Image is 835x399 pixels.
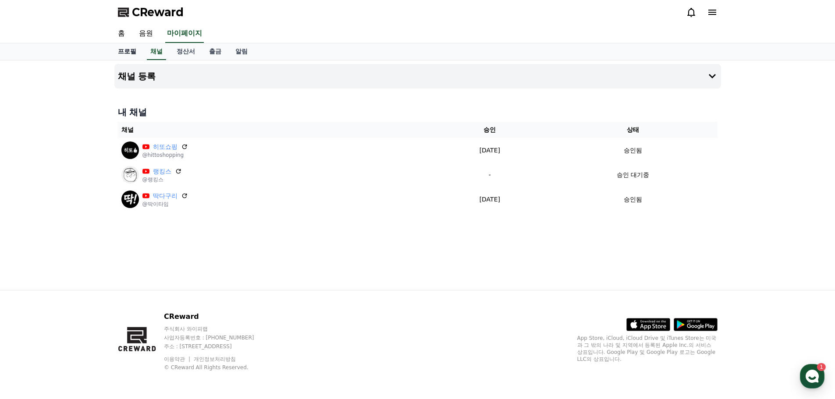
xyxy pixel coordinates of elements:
[228,43,255,60] a: 알림
[194,356,236,362] a: 개인정보처리방침
[431,122,549,138] th: 승인
[624,146,642,155] p: 승인됨
[142,201,188,208] p: @딱이타임
[165,25,204,43] a: 마이페이지
[434,195,545,204] p: [DATE]
[113,278,168,300] a: 설정
[147,43,166,60] a: 채널
[121,141,139,159] img: 히또쇼핑
[164,311,271,322] p: CReward
[164,334,271,341] p: 사업자등록번호 : [PHONE_NUMBER]
[617,170,649,180] p: 승인 대기중
[118,71,156,81] h4: 채널 등록
[170,43,202,60] a: 정산서
[118,106,718,118] h4: 내 채널
[80,291,91,298] span: 대화
[111,25,132,43] a: 홈
[142,152,188,159] p: @hittoshopping
[89,277,92,284] span: 1
[434,146,545,155] p: [DATE]
[434,170,545,180] p: -
[164,356,192,362] a: 이용약관
[202,43,228,60] a: 출금
[153,191,178,201] a: 딱다구리
[121,191,139,208] img: 딱다구리
[549,122,718,138] th: 상태
[118,5,184,19] a: CReward
[142,176,182,183] p: @랭킹스
[28,291,33,298] span: 홈
[118,122,431,138] th: 채널
[132,25,160,43] a: 음원
[153,167,171,176] a: 랭킹스
[132,5,184,19] span: CReward
[3,278,58,300] a: 홈
[164,343,271,350] p: 주소 : [STREET_ADDRESS]
[135,291,146,298] span: 설정
[624,195,642,204] p: 승인됨
[153,142,178,152] a: 히또쇼핑
[114,64,721,88] button: 채널 등록
[121,166,139,184] img: 랭킹스
[577,335,718,363] p: App Store, iCloud, iCloud Drive 및 iTunes Store는 미국과 그 밖의 나라 및 지역에서 등록된 Apple Inc.의 서비스 상표입니다. Goo...
[164,364,271,371] p: © CReward All Rights Reserved.
[58,278,113,300] a: 1대화
[164,325,271,332] p: 주식회사 와이피랩
[111,43,143,60] a: 프로필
